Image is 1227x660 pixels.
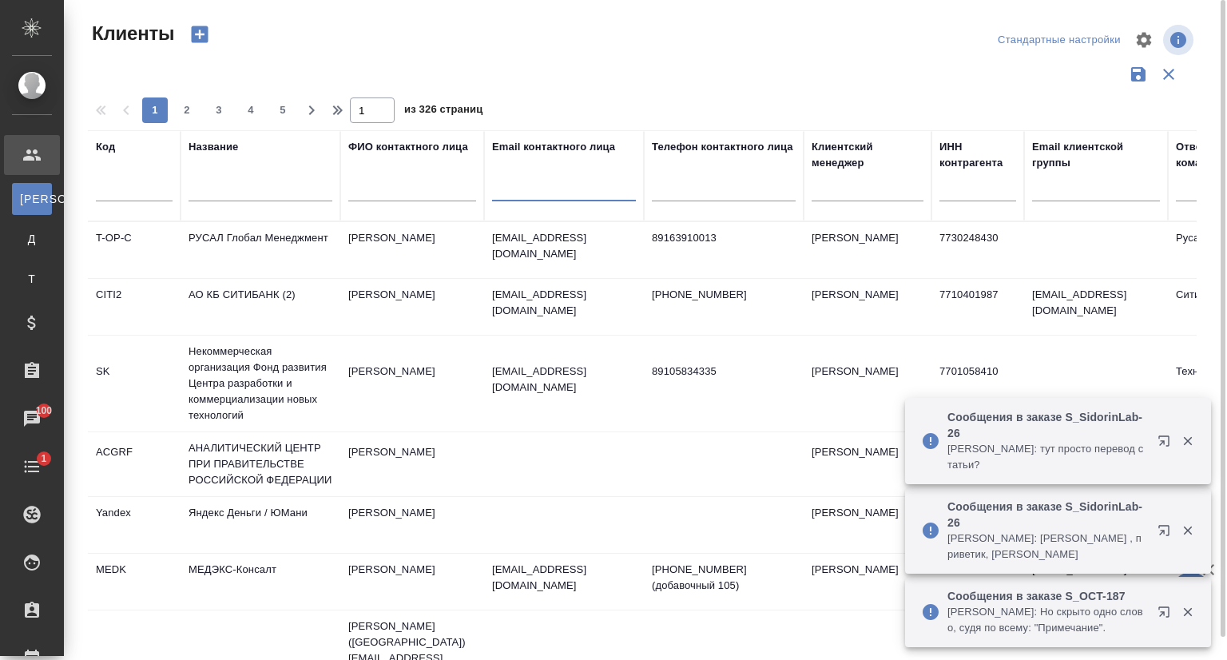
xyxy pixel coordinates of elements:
[174,102,200,118] span: 2
[88,497,181,553] td: Yandex
[340,436,484,492] td: [PERSON_NAME]
[12,263,52,295] a: Т
[12,223,52,255] a: Д
[947,499,1147,531] p: Сообщения в заказе S_SidorinLab-26
[340,222,484,278] td: [PERSON_NAME]
[492,364,636,396] p: [EMAIL_ADDRESS][DOMAIN_NAME]
[1171,523,1204,538] button: Закрыть
[1148,596,1186,634] button: Открыть в новой вкладке
[238,97,264,123] button: 4
[31,451,56,467] span: 1
[931,222,1024,278] td: 7730248430
[1024,279,1168,335] td: [EMAIL_ADDRESS][DOMAIN_NAME]
[270,102,296,118] span: 5
[26,403,62,419] span: 100
[96,139,115,155] div: Код
[181,497,340,553] td: Яндекс Деньги / ЮМани
[88,21,174,46] span: Клиенты
[804,497,931,553] td: [PERSON_NAME]
[270,97,296,123] button: 5
[804,279,931,335] td: [PERSON_NAME]
[4,447,60,487] a: 1
[20,191,44,207] span: [PERSON_NAME]
[1125,21,1163,59] span: Настроить таблицу
[947,604,1147,636] p: [PERSON_NAME]: Но скрыто одно слово, судя по всему: "Примечание".
[404,100,482,123] span: из 326 страниц
[492,562,636,594] p: [EMAIL_ADDRESS][DOMAIN_NAME]
[88,279,181,335] td: CITI2
[994,28,1125,53] div: split button
[947,441,1147,473] p: [PERSON_NAME]: тут просто перевод статьи?
[947,588,1147,604] p: Сообщения в заказе S_OCT-187
[340,497,484,553] td: [PERSON_NAME]
[939,139,1016,171] div: ИНН контрагента
[1171,434,1204,448] button: Закрыть
[652,364,796,380] p: 89105834335
[174,97,200,123] button: 2
[947,409,1147,441] p: Сообщения в заказе S_SidorinLab-26
[1171,605,1204,619] button: Закрыть
[652,562,796,594] p: [PHONE_NUMBER] (добавочный 105)
[181,432,340,496] td: АНАЛИТИЧЕСКИЙ ЦЕНТР ПРИ ПРАВИТЕЛЬСТВЕ РОССИЙСКОЙ ФЕДЕРАЦИИ
[4,399,60,439] a: 100
[652,230,796,246] p: 89163910013
[340,279,484,335] td: [PERSON_NAME]
[492,139,615,155] div: Email контактного лица
[931,356,1024,412] td: 7701058410
[181,336,340,431] td: Некоммерческая организация Фонд развития Центра разработки и коммерциализации новых технологий
[492,230,636,262] p: [EMAIL_ADDRESS][DOMAIN_NAME]
[238,102,264,118] span: 4
[804,554,931,610] td: [PERSON_NAME]
[189,139,238,155] div: Название
[804,222,931,278] td: [PERSON_NAME]
[340,554,484,610] td: [PERSON_NAME]
[88,222,181,278] td: T-OP-C
[652,287,796,303] p: [PHONE_NUMBER]
[931,279,1024,335] td: 7710401987
[1032,139,1160,171] div: Email клиентской группы
[804,436,931,492] td: [PERSON_NAME]
[20,231,44,247] span: Д
[340,356,484,412] td: [PERSON_NAME]
[652,139,793,155] div: Телефон контактного лица
[88,554,181,610] td: MEDK
[348,139,468,155] div: ФИО контактного лица
[88,436,181,492] td: ACGRF
[181,279,340,335] td: АО КБ СИТИБАНК (2)
[12,183,52,215] a: [PERSON_NAME]
[812,139,923,171] div: Клиентский менеджер
[206,102,232,118] span: 3
[1154,59,1184,89] button: Сбросить фильтры
[492,287,636,319] p: [EMAIL_ADDRESS][DOMAIN_NAME]
[181,554,340,610] td: МЕДЭКС-Консалт
[1163,25,1197,55] span: Посмотреть информацию
[1148,425,1186,463] button: Открыть в новой вкладке
[20,271,44,287] span: Т
[1123,59,1154,89] button: Сохранить фильтры
[947,531,1147,563] p: [PERSON_NAME]: [PERSON_NAME] , приветик, [PERSON_NAME]
[1148,515,1186,553] button: Открыть в новой вкладке
[804,356,931,412] td: [PERSON_NAME]
[88,356,181,412] td: SK
[206,97,232,123] button: 3
[181,21,219,48] button: Создать
[181,222,340,278] td: РУСАЛ Глобал Менеджмент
